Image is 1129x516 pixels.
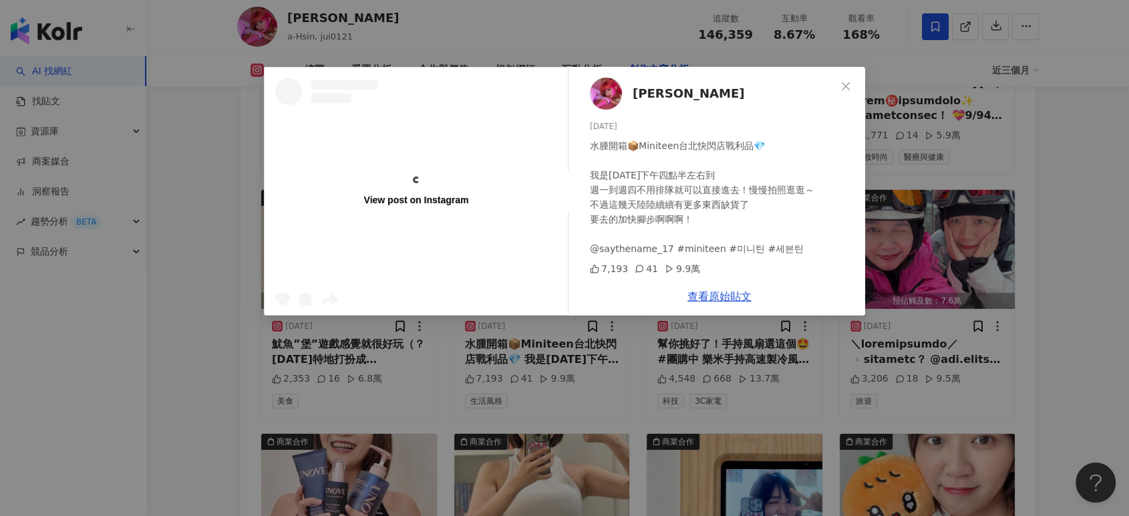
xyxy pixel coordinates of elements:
button: Close [832,73,859,100]
div: 41 [635,261,658,276]
div: 水腫開箱📦Miniteen台北快閃店戰利品💎 我是[DATE]下午四點半左右到 週一到週四不用排隊就可以直接進去！慢慢拍照逛逛～ 不過這幾天陸陸續續有更多東西缺貨了 要去的加快腳步啊啊啊！ @s... [590,138,854,256]
div: 9.9萬 [665,261,700,276]
a: View post on Instagram [265,68,568,315]
img: KOL Avatar [590,78,622,110]
a: KOL Avatar[PERSON_NAME] [590,78,836,110]
span: close [840,81,851,92]
span: [PERSON_NAME] [633,84,744,103]
div: View post on Instagram [364,194,469,206]
div: [DATE] [590,120,854,133]
div: 7,193 [590,261,628,276]
a: 查看原始貼文 [687,290,752,303]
